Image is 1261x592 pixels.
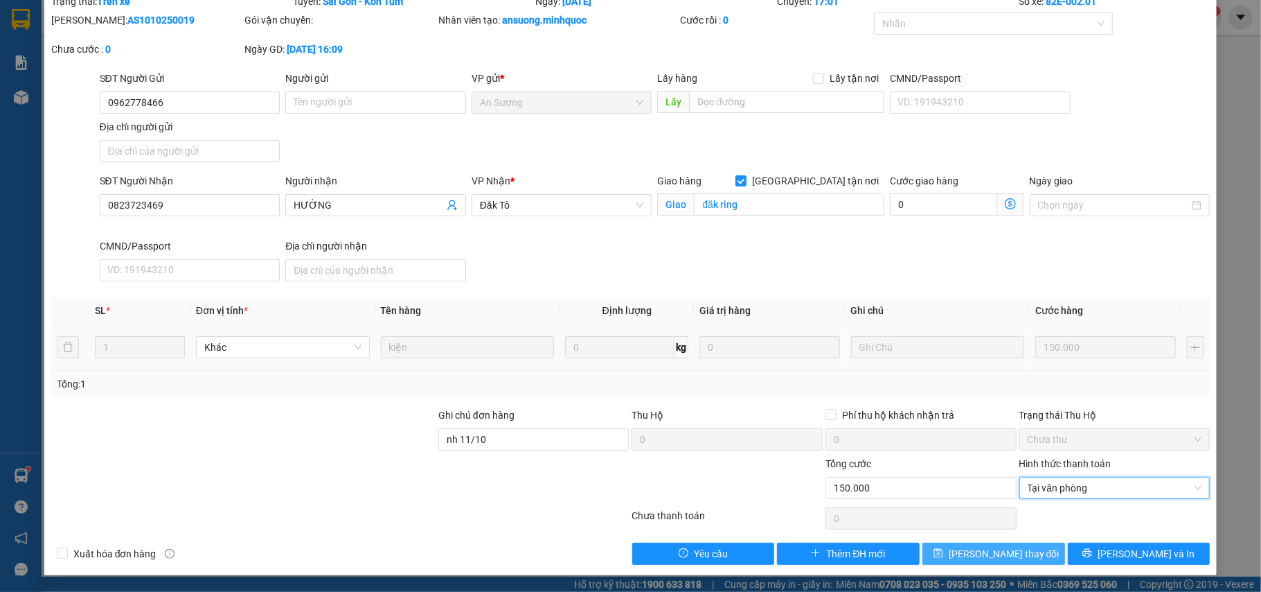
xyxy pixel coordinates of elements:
div: Ngày GD: [244,42,436,57]
span: dollar-circle [1005,198,1016,209]
span: plus [811,548,821,559]
div: Trạng thái Thu Hộ [1019,408,1210,423]
b: 0 [105,44,111,55]
input: Ngày giao [1038,198,1190,213]
span: [PERSON_NAME] thay đổi [949,546,1059,561]
span: info-circle [165,549,175,559]
input: 0 [699,336,839,358]
label: Cước giao hàng [890,175,958,186]
span: Xuất hóa đơn hàng [68,546,162,561]
span: Lấy hàng [657,73,697,84]
b: ansuong.minhquoc [502,15,587,26]
span: printer [1082,548,1092,559]
span: SL [95,305,106,316]
span: VP Nhận [472,175,510,186]
div: Địa chỉ người gửi [100,119,280,134]
span: Tại văn phòng [1028,478,1202,498]
span: An Sương [480,92,644,113]
span: user-add [447,200,458,211]
span: Giao hàng [657,175,701,186]
label: Ghi chú đơn hàng [438,410,515,421]
div: Tổng: 1 [57,376,488,392]
span: Khác [204,337,361,358]
span: Chưa thu [1028,429,1202,450]
span: [GEOGRAPHIC_DATA] tận nơi [746,173,884,189]
span: [PERSON_NAME] và In [1098,546,1195,561]
span: Thêm ĐH mới [826,546,885,561]
div: Người nhận [285,173,466,189]
span: Lấy tận nơi [824,71,884,86]
button: printer[PERSON_NAME] và In [1068,543,1210,565]
div: Người gửi [285,71,466,86]
div: Gói vận chuyển: [244,12,436,28]
div: CMND/Passport [890,71,1071,86]
span: Yêu cầu [694,546,728,561]
span: Lấy [657,91,689,113]
div: SĐT Người Gửi [100,71,280,86]
button: exclamation-circleYêu cầu [632,543,775,565]
span: Đơn vị tính [196,305,248,316]
span: Tên hàng [381,305,422,316]
label: Hình thức thanh toán [1019,458,1111,469]
div: SĐT Người Nhận [100,173,280,189]
span: Giao [657,193,694,216]
input: Giao tận nơi [694,193,884,216]
th: Ghi chú [846,297,1030,324]
input: Ghi Chú [851,336,1025,358]
b: 0 [723,15,728,26]
input: Ghi chú đơn hàng [438,428,629,451]
button: plus [1187,336,1205,358]
b: [DATE] 16:09 [287,44,343,55]
input: Dọc đường [689,91,884,113]
div: VP gửi [472,71,652,86]
div: [PERSON_NAME]: [51,12,242,28]
input: Địa chỉ của người gửi [100,140,280,162]
span: save [933,548,943,559]
span: Tổng cước [825,458,871,469]
input: Cước giao hàng [890,193,996,216]
div: Nhân viên tạo: [438,12,677,28]
button: plusThêm ĐH mới [777,543,920,565]
span: exclamation-circle [679,548,688,559]
span: kg [674,336,688,358]
div: Chưa cước : [51,42,242,57]
span: Thu Hộ [632,410,663,421]
span: Phí thu hộ khách nhận trả [837,408,960,423]
div: Địa chỉ người nhận [285,238,466,254]
span: Đăk Tô [480,195,644,216]
b: AS1010250019 [127,15,195,26]
span: Giá trị hàng [699,305,751,316]
input: 0 [1035,336,1175,358]
div: Chưa thanh toán [630,508,824,532]
input: VD: Bàn, Ghế [381,336,555,358]
label: Ngày giao [1030,175,1073,186]
span: Cước hàng [1035,305,1083,316]
div: CMND/Passport [100,238,280,254]
input: Địa chỉ của người nhận [285,259,466,281]
span: Định lượng [602,305,652,316]
button: save[PERSON_NAME] thay đổi [922,543,1065,565]
div: Cước rồi : [680,12,871,28]
button: delete [57,336,79,358]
